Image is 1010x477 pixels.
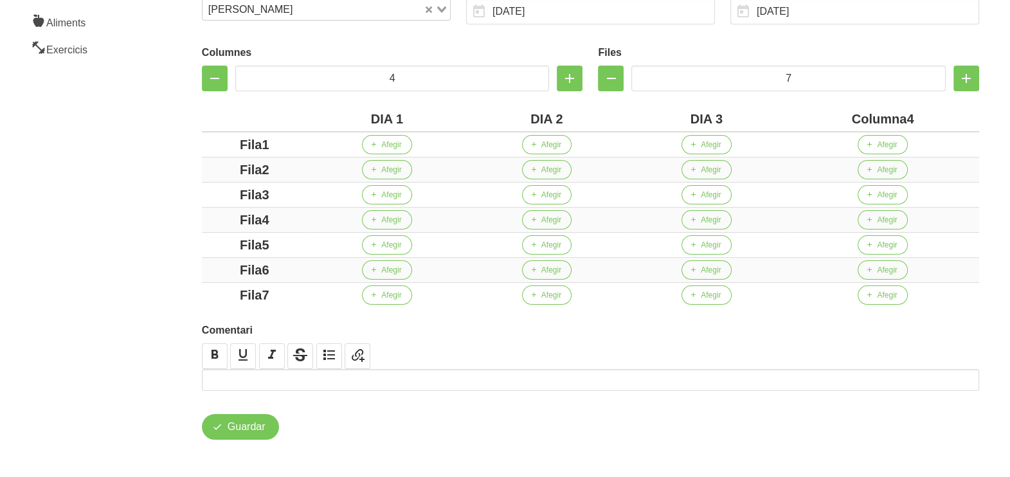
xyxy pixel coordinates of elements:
label: Columnes [202,45,583,60]
button: Afegir [681,235,731,255]
button: Afegir [522,210,572,230]
span: Afegir [877,264,897,276]
span: Afegir [877,239,897,251]
button: Afegir [362,185,411,204]
button: Afegir [522,160,572,179]
span: Afegir [877,139,897,150]
span: Afegir [877,189,897,201]
div: Fila6 [207,260,302,280]
div: Fila1 [207,135,302,154]
button: Afegir [858,160,907,179]
button: Afegir [681,135,731,154]
button: Afegir [681,260,731,280]
span: Afegir [877,164,897,175]
a: Aliments [23,8,132,35]
span: Afegir [701,239,721,251]
div: Fila4 [207,210,302,230]
button: Afegir [362,135,411,154]
input: Search for option [297,2,422,17]
div: Fila7 [207,285,302,305]
span: Afegir [701,139,721,150]
a: Exercicis [23,35,132,62]
span: Afegir [541,214,561,226]
span: Afegir [381,214,401,226]
span: Afegir [541,239,561,251]
button: Afegir [522,185,572,204]
span: Afegir [381,289,401,301]
button: Afegir [681,210,731,230]
span: Afegir [701,189,721,201]
button: Afegir [858,210,907,230]
span: Afegir [381,264,401,276]
span: Afegir [701,214,721,226]
div: Fila5 [207,235,302,255]
button: Afegir [522,135,572,154]
div: Fila2 [207,160,302,179]
span: Guardar [228,419,266,435]
button: Afegir [522,260,572,280]
span: Afegir [541,189,561,201]
button: Afegir [681,185,731,204]
button: Afegir [522,235,572,255]
label: Comentari [202,323,979,338]
button: Afegir [522,285,572,305]
button: Afegir [858,185,907,204]
button: Afegir [858,235,907,255]
span: Afegir [877,289,897,301]
span: Afegir [701,164,721,175]
button: Afegir [858,135,907,154]
div: DIA 2 [472,109,621,129]
button: Afegir [681,285,731,305]
span: Afegir [541,139,561,150]
button: Afegir [362,160,411,179]
div: DIA 3 [632,109,781,129]
button: Guardar [202,414,279,440]
button: Clear Selected [426,5,432,15]
span: Afegir [541,164,561,175]
span: Afegir [541,264,561,276]
span: Afegir [701,264,721,276]
div: Fila3 [207,185,302,204]
span: Afegir [381,164,401,175]
span: Afegir [877,214,897,226]
button: Afegir [858,260,907,280]
button: Afegir [362,210,411,230]
button: Afegir [362,235,411,255]
button: Afegir [362,285,411,305]
div: Columna4 [791,109,974,129]
button: Afegir [362,260,411,280]
span: [PERSON_NAME] [205,2,296,17]
span: Afegir [381,189,401,201]
div: DIA 1 [312,109,462,129]
label: Files [598,45,979,60]
span: Afegir [381,139,401,150]
button: Afegir [858,285,907,305]
span: Afegir [701,289,721,301]
span: Afegir [541,289,561,301]
button: Afegir [681,160,731,179]
span: Afegir [381,239,401,251]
